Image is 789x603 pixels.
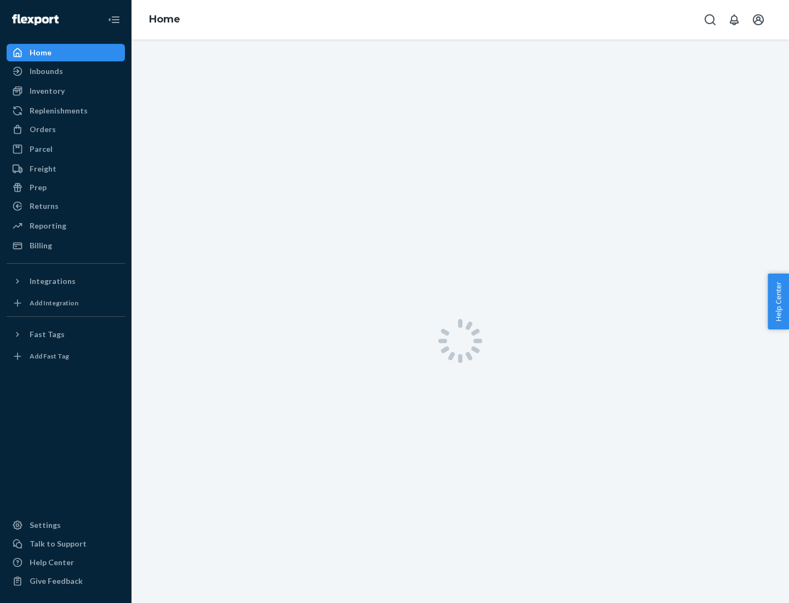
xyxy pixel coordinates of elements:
div: Reporting [30,220,66,231]
a: Add Integration [7,294,125,312]
div: Settings [30,520,61,531]
div: Give Feedback [30,576,83,587]
div: Freight [30,163,56,174]
button: Give Feedback [7,572,125,590]
button: Open notifications [723,9,745,31]
a: Billing [7,237,125,254]
div: Billing [30,240,52,251]
a: Inbounds [7,62,125,80]
a: Returns [7,197,125,215]
a: Help Center [7,554,125,571]
a: Home [149,13,180,25]
div: Inbounds [30,66,63,77]
img: Flexport logo [12,14,59,25]
a: Home [7,44,125,61]
a: Orders [7,121,125,138]
div: Help Center [30,557,74,568]
div: Returns [30,201,59,212]
a: Reporting [7,217,125,235]
a: Parcel [7,140,125,158]
button: Fast Tags [7,326,125,343]
div: Add Integration [30,298,78,308]
a: Inventory [7,82,125,100]
div: Orders [30,124,56,135]
div: Home [30,47,52,58]
div: Parcel [30,144,53,155]
a: Prep [7,179,125,196]
div: Add Fast Tag [30,351,69,361]
div: Integrations [30,276,76,287]
button: Talk to Support [7,535,125,553]
a: Add Fast Tag [7,348,125,365]
button: Close Navigation [103,9,125,31]
a: Settings [7,516,125,534]
div: Fast Tags [30,329,65,340]
div: Prep [30,182,47,193]
button: Integrations [7,272,125,290]
button: Open Search Box [699,9,721,31]
div: Replenishments [30,105,88,116]
a: Replenishments [7,102,125,120]
button: Open account menu [747,9,769,31]
div: Talk to Support [30,538,87,549]
button: Help Center [768,274,789,329]
a: Freight [7,160,125,178]
div: Inventory [30,86,65,96]
ol: breadcrumbs [140,4,189,36]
